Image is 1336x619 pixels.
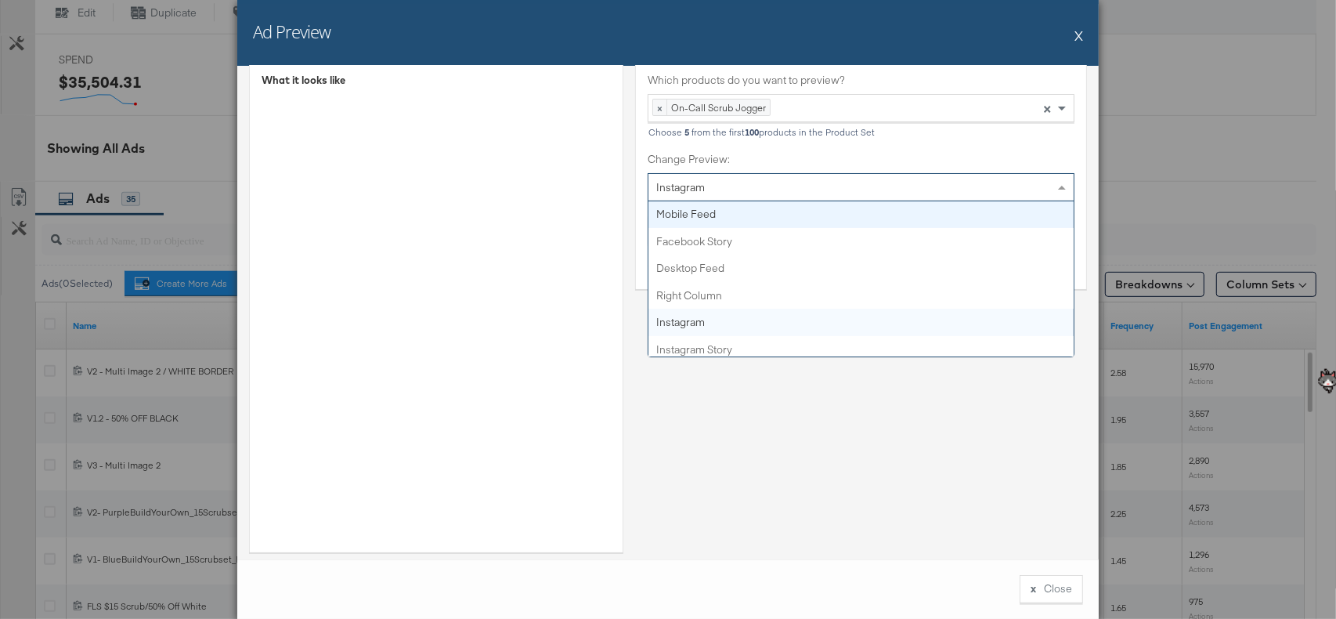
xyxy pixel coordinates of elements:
div: Right Column [648,282,1074,309]
span: Clear all [1041,95,1054,121]
span: Instagram [656,180,705,194]
div: Choose from the first products in the Product Set [648,127,1074,138]
div: Instagram [648,309,1074,336]
div: Instagram Story [648,336,1074,364]
h2: Ad Preview [253,20,330,43]
button: xClose [1020,575,1083,603]
div: Desktop Feed [648,255,1074,282]
span: × [653,100,667,115]
div: Mobile Feed [648,201,1074,228]
div: Facebook Story [648,228,1074,255]
b: 100 [745,126,759,138]
div: What it looks like [262,73,611,88]
span: × [1044,100,1052,114]
label: Change Preview: [648,152,1074,167]
b: 5 [684,126,689,138]
span: On-Call Scrub Jogger [667,100,770,115]
label: Which products do you want to preview? [648,73,1074,88]
button: X [1074,20,1083,51]
div: x [1031,581,1036,596]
